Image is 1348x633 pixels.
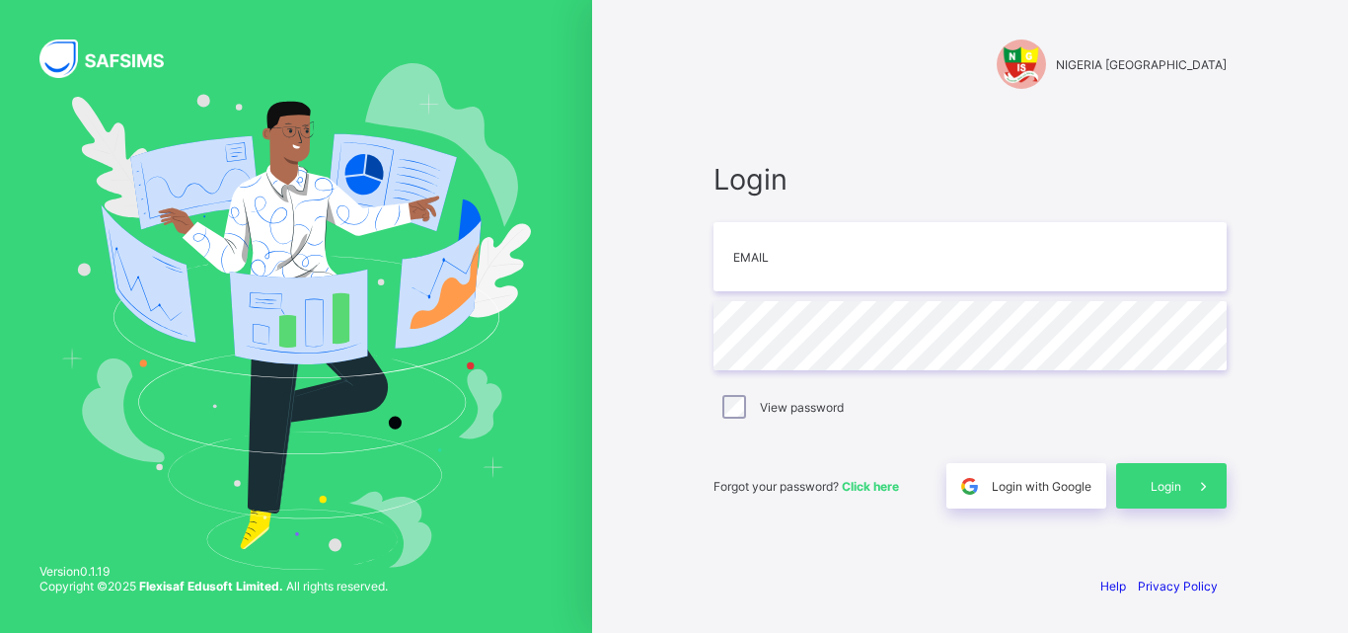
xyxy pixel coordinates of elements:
a: Click here [842,479,899,494]
img: Hero Image [61,63,531,569]
span: Login [1151,479,1181,494]
img: google.396cfc9801f0270233282035f929180a.svg [958,475,981,498]
label: View password [760,400,844,415]
span: NIGERIA [GEOGRAPHIC_DATA] [1056,57,1227,72]
span: Login [713,162,1227,197]
span: Login with Google [992,479,1091,494]
img: SAFSIMS Logo [39,40,187,78]
a: Help [1100,579,1126,593]
span: Copyright © 2025 All rights reserved. [39,579,388,593]
a: Privacy Policy [1138,579,1218,593]
span: Forgot your password? [713,479,899,494]
span: Version 0.1.19 [39,564,388,579]
strong: Flexisaf Edusoft Limited. [139,579,283,593]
